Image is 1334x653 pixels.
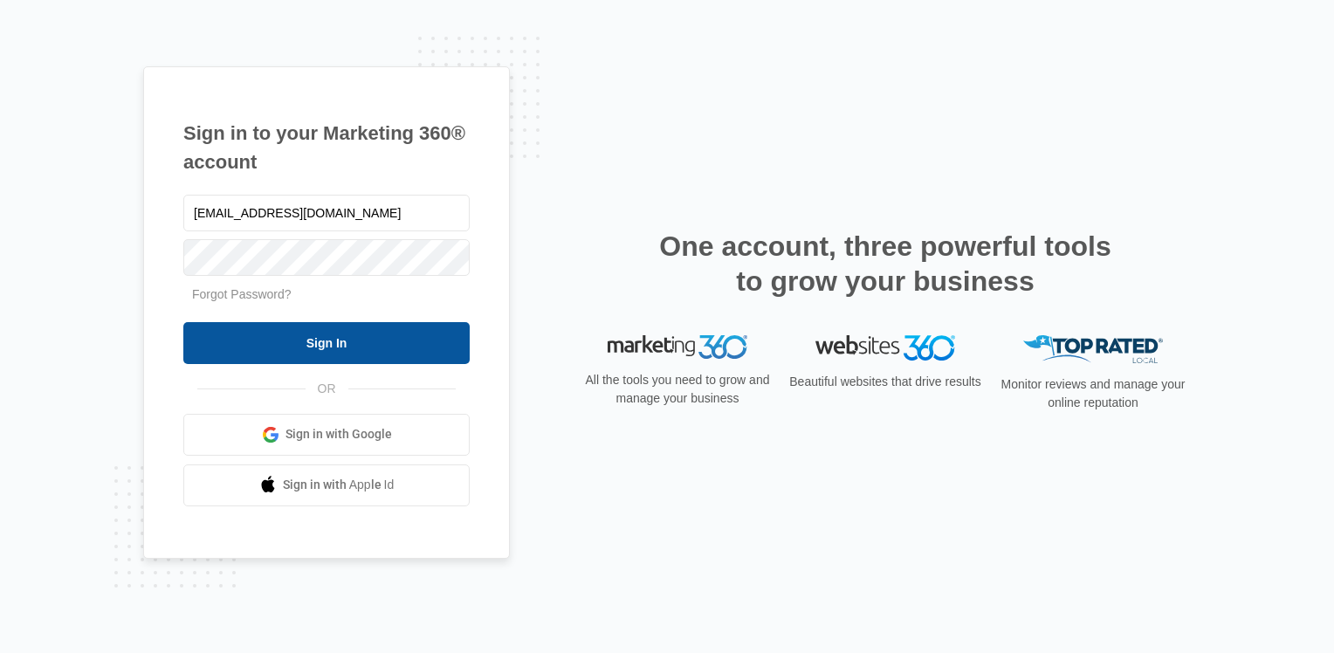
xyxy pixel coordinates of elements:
[183,322,470,364] input: Sign In
[285,425,392,443] span: Sign in with Google
[183,464,470,506] a: Sign in with Apple Id
[192,287,292,301] a: Forgot Password?
[815,335,955,361] img: Websites 360
[608,335,747,360] img: Marketing 360
[183,119,470,176] h1: Sign in to your Marketing 360® account
[654,229,1117,299] h2: One account, three powerful tools to grow your business
[787,373,983,391] p: Beautiful websites that drive results
[183,195,470,231] input: Email
[1023,335,1163,364] img: Top Rated Local
[283,476,395,494] span: Sign in with Apple Id
[306,380,348,398] span: OR
[995,375,1191,412] p: Monitor reviews and manage your online reputation
[580,371,775,408] p: All the tools you need to grow and manage your business
[183,414,470,456] a: Sign in with Google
